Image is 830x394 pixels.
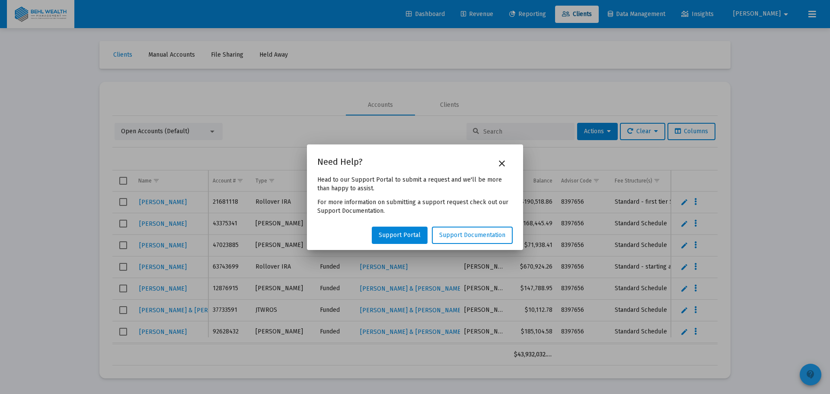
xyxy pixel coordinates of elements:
p: Head to our Support Portal to submit a request and we'll be more than happy to assist. [317,176,513,193]
h2: Need Help? [317,155,363,169]
span: Support Documentation [439,231,505,239]
span: Support Portal [379,231,421,239]
a: Support Documentation [432,227,513,244]
p: For more information on submitting a support request check out our Support Documentation. [317,198,513,215]
a: Support Portal [372,227,428,244]
mat-icon: close [497,158,507,169]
